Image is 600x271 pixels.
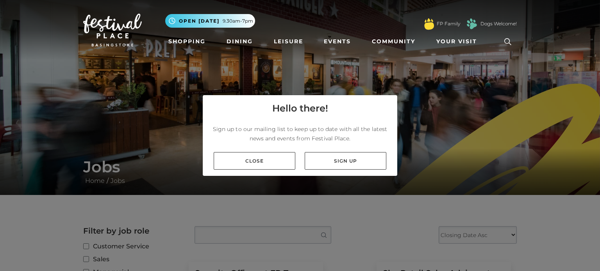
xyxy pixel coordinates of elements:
[436,37,477,46] span: Your Visit
[214,152,295,170] a: Close
[480,20,517,27] a: Dogs Welcome!
[209,124,391,143] p: Sign up to our mailing list to keep up to date with all the latest news and events from Festival ...
[223,18,253,25] span: 9.30am-7pm
[165,14,255,28] button: Open [DATE] 9.30am-7pm
[271,34,306,49] a: Leisure
[83,14,142,46] img: Festival Place Logo
[321,34,354,49] a: Events
[272,101,328,115] h4: Hello there!
[223,34,256,49] a: Dining
[165,34,209,49] a: Shopping
[437,20,460,27] a: FP Family
[433,34,484,49] a: Your Visit
[305,152,386,170] a: Sign up
[179,18,220,25] span: Open [DATE]
[369,34,418,49] a: Community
